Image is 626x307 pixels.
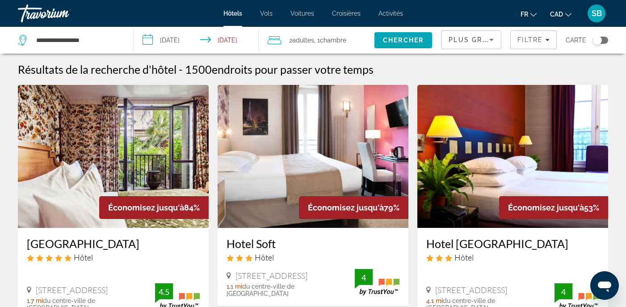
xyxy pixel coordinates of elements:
[18,2,107,25] a: Travorium
[426,297,443,304] span: 4.1 mi
[27,237,200,250] a: [GEOGRAPHIC_DATA]
[18,85,209,228] img: Hôtel Eldorado
[179,63,183,76] span: -
[550,8,571,21] button: Change currency
[259,27,374,54] button: Travelers: 2 adults, 0 children
[299,196,408,219] div: 79%
[260,10,273,17] a: Vols
[449,36,555,43] span: Plus grandes économies
[108,203,184,212] span: Économisez jusqu'à
[155,286,173,297] div: 4.5
[374,32,433,48] button: Search
[185,63,374,76] h2: 1500
[417,85,608,228] img: Hotel De La Jatte
[255,252,274,262] span: Hôtel
[27,252,200,262] div: 5 star Hotel
[18,63,176,76] h1: Résultats de la recherche d'hôtel
[508,203,584,212] span: Économisez jusqu'à
[555,286,572,297] div: 4
[435,285,507,295] span: [STREET_ADDRESS]
[74,252,93,262] span: Hôtel
[290,10,314,17] a: Voitures
[586,36,608,44] button: Toggle map
[566,34,586,46] span: Carte
[332,10,361,17] a: Croisières
[218,85,408,228] img: Hotel Soft
[590,271,619,300] iframe: Bouton de lancement de la fenêtre de messagerie
[426,237,599,250] a: Hotel [GEOGRAPHIC_DATA]
[320,37,346,44] span: Chambre
[308,203,384,212] span: Économisez jusqu'à
[227,283,294,297] span: du centre-ville de [GEOGRAPHIC_DATA]
[378,10,403,17] a: Activités
[521,8,537,21] button: Change language
[355,272,373,283] div: 4
[99,196,209,219] div: 84%
[550,11,563,18] span: CAD
[292,37,314,44] span: Adultes
[235,271,307,281] span: [STREET_ADDRESS]
[212,63,374,76] span: endroits pour passer votre temps
[289,34,314,46] span: 2
[355,269,399,295] img: TrustYou guest rating badge
[35,34,120,47] input: Search hotel destination
[314,34,346,46] span: , 1
[510,30,557,49] button: Filters
[227,283,242,290] span: 1.1 mi
[592,9,602,18] span: SB
[227,237,399,250] a: Hotel Soft
[383,37,424,44] span: Chercher
[585,4,608,23] button: User Menu
[426,252,599,262] div: 3 star Hotel
[521,11,528,18] span: fr
[36,285,108,295] span: [STREET_ADDRESS]
[517,36,543,43] span: Filtre
[449,34,494,45] mat-select: Sort by
[499,196,608,219] div: 53%
[227,252,399,262] div: 3 star Hotel
[134,27,258,54] button: Select check in and out date
[27,297,43,304] span: 1.7 mi
[223,10,242,17] a: Hôtels
[454,252,474,262] span: Hôtel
